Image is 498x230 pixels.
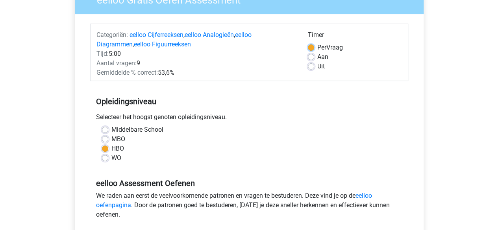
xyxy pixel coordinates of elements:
h5: Opleidingsniveau [96,94,402,109]
label: Aan [317,52,328,62]
div: , , , [91,30,302,49]
a: eelloo Cijferreeksen [130,31,183,39]
a: eelloo Analogieën [185,31,234,39]
label: MBO [111,134,125,144]
div: We raden aan eerst de veelvoorkomende patronen en vragen te bestuderen. Deze vind je op de . Door... [90,191,408,223]
a: eelloo Figuurreeksen [134,40,191,48]
label: Middelbare School [111,125,163,134]
div: Selecteer het hoogst genoten opleidingsniveau. [90,112,408,125]
h5: eelloo Assessment Oefenen [96,178,402,188]
div: Timer [308,30,402,43]
div: 53,6% [91,68,302,77]
label: HBO [111,144,124,153]
div: 5:00 [91,49,302,59]
div: 9 [91,59,302,68]
span: Categoriën: [96,31,128,39]
label: Vraag [317,43,343,52]
span: Aantal vragen: [96,59,137,67]
label: WO [111,153,121,163]
span: Gemiddelde % correct: [96,69,158,76]
span: Per [317,44,326,51]
label: Uit [317,62,325,71]
span: Tijd: [96,50,109,57]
